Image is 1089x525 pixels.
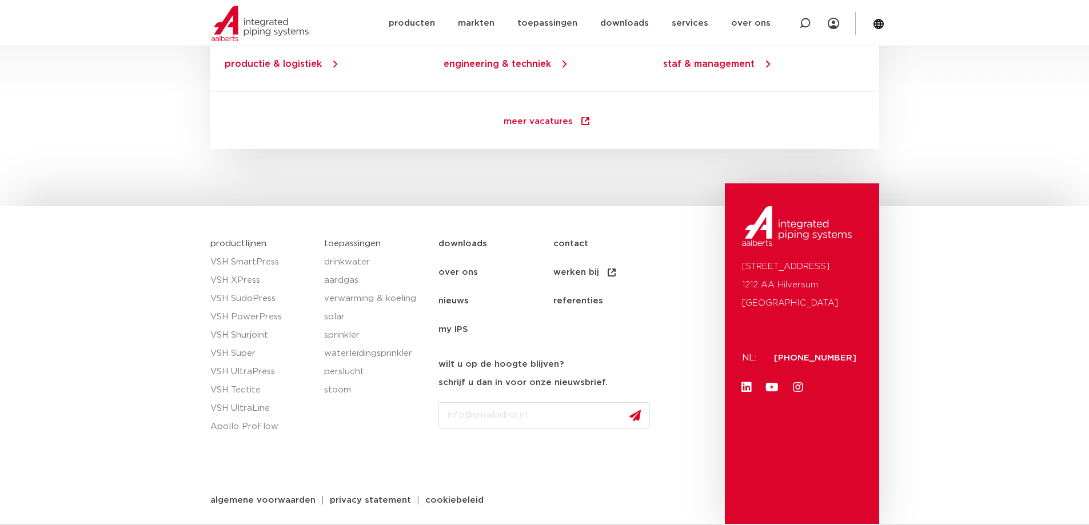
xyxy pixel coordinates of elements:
[324,271,427,290] a: aardgas
[210,344,313,363] a: VSH Super
[321,496,420,504] a: privacy statement
[210,363,313,381] a: VSH UltraPress
[553,287,668,315] a: referenties
[663,59,754,69] a: staf & management
[553,258,668,287] a: werken bij
[210,239,266,248] a: productlijnen
[438,402,650,428] input: info@emailadres.nl
[324,239,381,248] a: toepassingen
[774,354,856,362] a: [PHONE_NUMBER]
[324,290,427,308] a: verwarming & koeling
[225,59,322,69] a: productie & logistiek
[324,381,427,399] a: stoom
[438,258,553,287] a: over ons
[210,418,313,436] a: Apollo ProFlow
[210,326,313,344] a: VSH Shurjoint
[324,308,427,326] a: solar
[553,230,668,258] a: contact
[438,230,553,258] a: downloads
[324,253,427,271] a: drinkwater
[330,496,411,504] span: privacy statement
[481,106,614,138] a: meer vacatures
[438,438,612,482] iframe: reCAPTCHA
[629,410,641,422] img: send.svg
[425,496,484,504] span: cookiebeleid
[324,363,427,381] a: perslucht
[438,287,553,315] a: nieuws
[438,230,719,344] nav: Menu
[210,271,313,290] a: VSH XPress
[742,349,760,367] p: NL:
[210,308,313,326] a: VSH PowerPress
[438,315,553,344] a: my IPS
[210,399,313,418] a: VSH UltraLine
[438,360,564,368] strong: wilt u op de hoogte blijven?
[202,496,324,504] a: algemene voorwaarden
[210,381,313,399] a: VSH Tectite
[417,496,492,504] a: cookiebeleid
[324,326,427,344] a: sprinkler
[504,117,573,129] span: meer vacatures
[210,290,313,308] a: VSH SudoPress
[210,253,313,271] a: VSH SmartPress
[438,378,608,387] strong: schrijf u dan in voor onze nieuwsbrief.
[324,344,427,363] a: waterleidingsprinkler
[444,59,551,69] a: engineering & techniek
[210,496,316,504] span: algemene voorwaarden
[742,258,862,312] p: [STREET_ADDRESS] 1212 AA Hilversum [GEOGRAPHIC_DATA]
